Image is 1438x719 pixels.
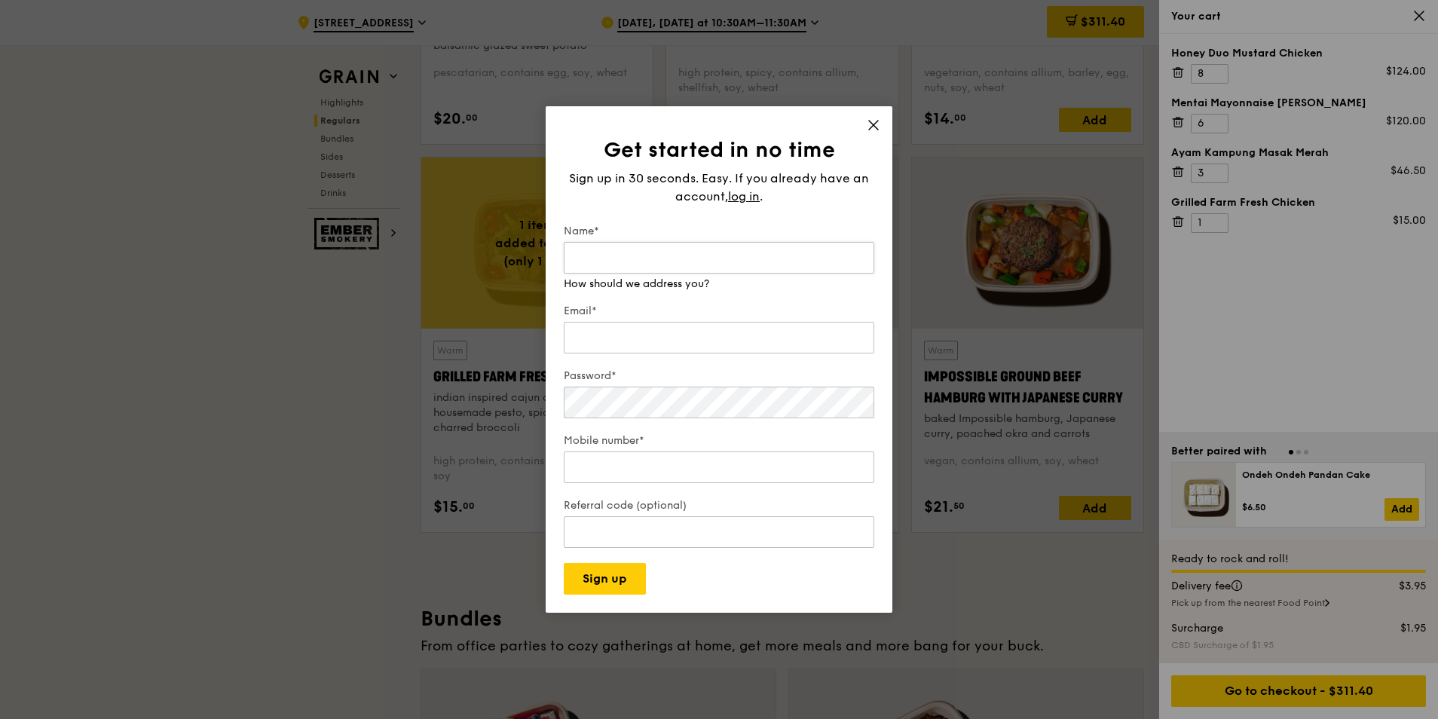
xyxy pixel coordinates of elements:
label: Mobile number* [564,433,874,448]
div: How should we address you? [564,277,874,292]
h1: Get started in no time [564,136,874,164]
label: Referral code (optional) [564,498,874,513]
label: Name* [564,224,874,239]
span: log in [728,188,760,206]
label: Password* [564,369,874,384]
span: Sign up in 30 seconds. Easy. If you already have an account, [569,171,869,203]
button: Sign up [564,563,646,595]
label: Email* [564,304,874,319]
span: . [760,189,763,203]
